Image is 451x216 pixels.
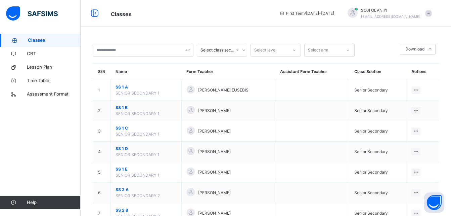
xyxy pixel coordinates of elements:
[181,64,275,80] th: Form Teacher
[27,91,81,98] span: Assessment Format
[116,166,176,172] span: SS 1 E
[93,142,110,162] td: 4
[354,190,388,195] span: Senior Secondary
[198,190,231,196] span: [PERSON_NAME]
[93,80,110,101] td: 1
[200,47,235,53] div: Select class section
[361,14,420,19] span: [EMAIL_ADDRESS][DOMAIN_NAME]
[354,211,388,216] span: Senior Secondary
[354,108,388,113] span: Senior Secondary
[198,108,231,114] span: [PERSON_NAME]
[198,149,231,155] span: [PERSON_NAME]
[279,10,334,16] span: session/term information
[424,192,444,213] button: Open asap
[349,64,406,80] th: Class Section
[116,91,160,96] span: SENIOR SECONDARY 1
[116,193,160,198] span: SENIOR SECONDARY 2
[405,46,424,52] span: Download
[27,77,81,84] span: Time Table
[28,37,81,44] span: Classes
[354,129,388,134] span: Senior Secondary
[354,170,388,175] span: Senior Secondary
[93,183,110,203] td: 6
[116,111,160,116] span: SENIOR SECONDARY 1
[111,11,132,17] span: Classes
[116,207,176,213] span: SS 2 B
[93,121,110,142] td: 3
[354,149,388,154] span: Senior Secondary
[6,6,58,21] img: safsims
[27,50,81,57] span: CBT
[116,173,160,178] span: SENIOR SECONDARY 1
[110,64,182,80] th: Name
[93,64,110,80] th: S/N
[27,199,80,206] span: Help
[361,7,420,13] span: SOJI OLANIYI
[116,125,176,131] span: SS 1 C
[116,187,176,193] span: SS 2 A
[198,128,231,134] span: [PERSON_NAME]
[93,101,110,121] td: 2
[116,105,176,111] span: SS 1 B
[198,87,249,93] span: [PERSON_NAME] EUSEBIS
[275,64,349,80] th: Assistant Form Teacher
[354,87,388,93] span: Senior Secondary
[116,132,160,137] span: SENIOR SECONDARY 1
[308,44,328,57] div: Select arm
[93,162,110,183] td: 5
[116,84,176,90] span: SS 1 A
[116,146,176,152] span: SS 1 D
[116,152,160,157] span: SENIOR SECONDARY 1
[27,64,81,71] span: Lesson Plan
[198,169,231,175] span: [PERSON_NAME]
[254,44,276,57] div: Select level
[341,7,435,20] div: SOJIOLANIYI
[406,64,439,80] th: Actions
